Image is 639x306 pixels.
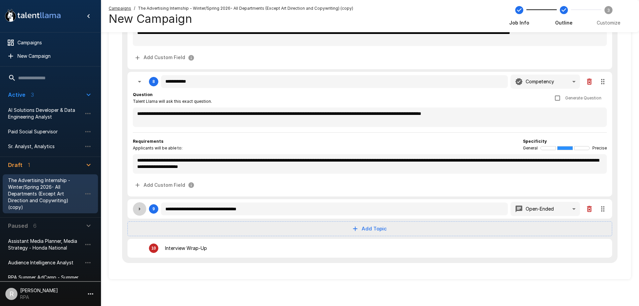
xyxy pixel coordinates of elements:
[526,78,554,85] p: Competency
[153,207,155,211] div: 9
[134,5,135,12] span: /
[133,51,197,64] span: Custom fields allow you to automatically extract specific data from candidate responses.
[133,51,197,64] button: Add Custom Field
[133,179,197,191] span: Custom fields allow you to automatically extract specific data from candidate responses.
[138,5,353,12] span: The Advertising Internship - Winter/Spring 2026- All Departments (Except Art Direction and Copywr...
[523,145,538,151] span: General
[127,199,612,219] div: 9
[127,221,612,236] button: Add Topic
[153,79,155,84] div: 8
[509,19,529,26] span: Job Info
[526,206,554,212] p: Open-Ended
[597,19,620,26] span: Customize
[565,95,601,101] span: Generate Question
[133,139,163,144] b: Requirements
[133,145,182,151] span: Applicants will be able to:
[133,92,153,97] b: Question
[109,12,192,26] h4: New Campaign
[165,245,207,252] p: Interview Wrap-Up
[109,6,131,11] u: Campaigns
[151,246,156,251] div: 10
[133,98,212,105] span: Talent Llama will ask this exact question.
[555,19,573,26] span: Outline
[523,139,547,144] b: Specificity
[607,7,610,12] text: 3
[592,145,607,151] span: Precise
[133,179,197,191] button: Add Custom Field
